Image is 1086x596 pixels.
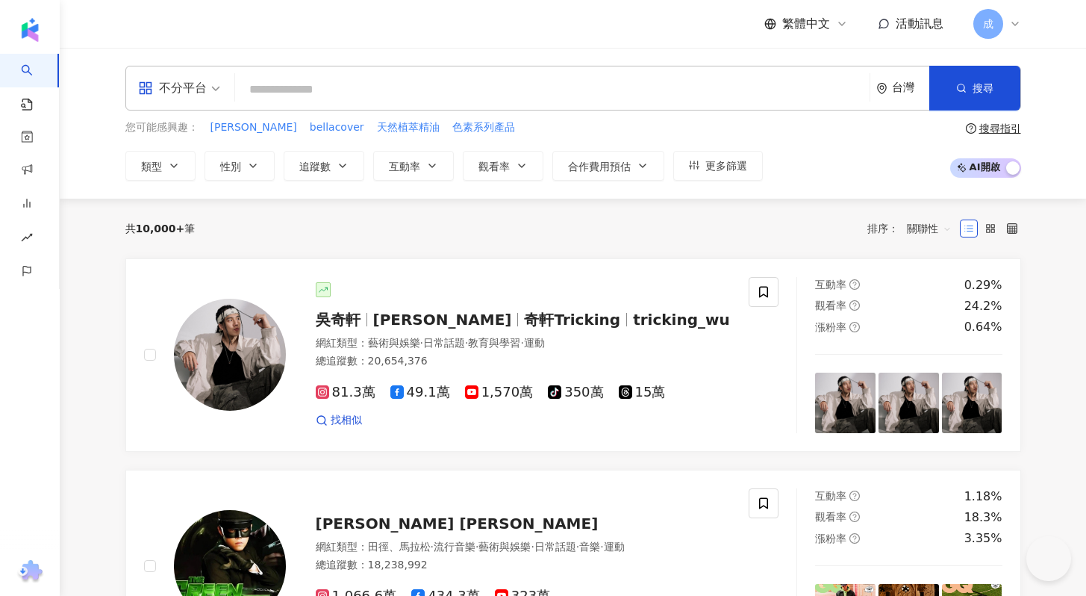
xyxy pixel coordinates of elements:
span: 日常話題 [423,337,465,349]
div: 0.29% [964,277,1002,294]
span: · [475,541,478,553]
span: 運動 [524,337,545,349]
span: 繁體中文 [782,16,830,32]
div: 0.64% [964,319,1002,335]
div: 24.2% [964,298,1002,314]
img: post-image [815,373,876,433]
span: 81.3萬 [316,385,375,400]
span: 流行音樂 [434,541,475,553]
span: 漲粉率 [815,533,846,544]
img: post-image [942,373,1002,433]
span: 49.1萬 [390,385,450,400]
div: 網紅類型 ： [316,540,731,555]
span: 運動 [604,541,625,553]
div: 搜尋指引 [979,122,1021,134]
span: tricking_wu [633,311,730,329]
div: 3.35% [964,530,1002,547]
span: 15萬 [619,385,666,400]
img: chrome extension [16,560,45,584]
span: 藝術與娛樂 [478,541,531,553]
span: 觀看率 [815,511,846,523]
div: 排序： [867,217,960,240]
span: 找相似 [331,413,362,428]
div: 總追蹤數 ： 20,654,376 [316,354,731,369]
a: KOL Avatar吳奇軒[PERSON_NAME]奇軒Trickingtricking_wu網紅類型：藝術與娛樂·日常話題·教育與學習·運動總追蹤數：20,654,37681.3萬49.1萬1... [125,258,1021,452]
span: 日常話題 [534,541,576,553]
span: 互動率 [815,490,846,502]
button: 互動率 [373,151,454,181]
button: [PERSON_NAME] [210,119,298,136]
span: question-circle [849,491,860,501]
button: 色素系列產品 [452,119,516,136]
span: · [531,541,534,553]
span: bellacover [310,120,364,135]
span: question-circle [849,300,860,311]
span: 觀看率 [478,161,510,173]
div: 台灣 [892,81,929,94]
span: · [465,337,468,349]
button: 天然植萃精油 [376,119,440,136]
span: 藝術與娛樂 [368,337,420,349]
img: post-image [879,373,939,433]
div: 網紅類型 ： [316,336,731,351]
span: 奇軒Tricking [524,311,620,329]
span: 搜尋 [973,82,993,94]
div: 18.3% [964,509,1002,526]
span: 漲粉率 [815,321,846,333]
span: appstore [138,81,153,96]
div: 共 筆 [125,223,196,235]
button: bellacover [309,119,365,136]
span: 追蹤數 [299,161,331,173]
span: 色素系列產品 [452,120,515,135]
span: · [420,337,423,349]
span: 活動訊息 [896,16,943,31]
span: [PERSON_NAME] [373,311,512,329]
span: rise [21,223,33,256]
span: 合作費用預估 [568,161,631,173]
div: 1.18% [964,488,1002,505]
button: 觀看率 [463,151,543,181]
span: 1,570萬 [465,385,534,400]
span: 更多篩選 [705,160,747,172]
span: 天然植萃精油 [377,120,440,135]
a: 找相似 [316,413,362,428]
span: 類型 [141,161,162,173]
button: 更多篩選 [673,151,763,181]
span: 吳奇軒 [316,311,361,329]
span: · [431,541,434,553]
span: 成 [983,16,993,32]
img: KOL Avatar [174,299,286,411]
span: environment [876,83,887,94]
iframe: Help Scout Beacon - Open [1026,536,1071,581]
span: question-circle [849,512,860,522]
button: 搜尋 [929,66,1020,111]
div: 總追蹤數 ： 18,238,992 [316,558,731,573]
span: question-circle [849,279,860,290]
span: · [520,337,523,349]
span: 您可能感興趣： [125,120,199,135]
span: question-circle [849,533,860,544]
span: 關聯性 [907,217,952,240]
a: search [21,54,51,112]
span: 350萬 [548,385,603,400]
img: logo icon [18,18,42,42]
span: 性別 [220,161,241,173]
button: 性別 [205,151,275,181]
span: question-circle [849,322,860,332]
button: 追蹤數 [284,151,364,181]
span: 教育與學習 [468,337,520,349]
span: [PERSON_NAME] [210,120,297,135]
span: 10,000+ [136,223,185,235]
span: question-circle [966,123,976,134]
button: 類型 [125,151,196,181]
button: 合作費用預估 [552,151,664,181]
span: · [576,541,579,553]
span: 音樂 [579,541,600,553]
span: 觀看率 [815,299,846,311]
span: 互動率 [389,161,420,173]
span: 田徑、馬拉松 [368,541,431,553]
span: [PERSON_NAME] [PERSON_NAME] [316,515,599,533]
div: 不分平台 [138,76,207,100]
span: · [600,541,603,553]
span: 互動率 [815,279,846,291]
